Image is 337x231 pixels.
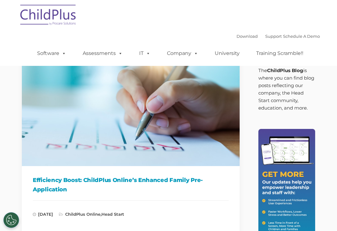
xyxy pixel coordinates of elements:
a: Software [31,47,72,60]
strong: ChildPlus Blog [267,67,303,73]
button: Cookies Settings [3,212,19,228]
a: Support [265,34,282,39]
a: University [208,47,246,60]
a: Assessments [76,47,129,60]
a: Company [161,47,204,60]
a: Schedule A Demo [283,34,320,39]
a: Training Scramble!! [250,47,310,60]
h1: Efficiency Boost: ChildPlus Online’s Enhanced Family Pre-Application [33,175,229,194]
a: Head Start [101,212,124,217]
img: ChildPlus by Procare Solutions [17,0,80,32]
a: ChildPlus Online [65,212,100,217]
a: IT [133,47,157,60]
a: Download [237,34,258,39]
span: , [59,212,124,217]
span: [DATE] [33,212,53,217]
img: Efficiency Boost: ChildPlus Online's Enhanced Family Pre-Application Process - Streamlining Appli... [22,44,240,166]
font: | [237,34,320,39]
p: The is where you can find blog posts reflecting our company, the Head Start community, education,... [258,67,315,112]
